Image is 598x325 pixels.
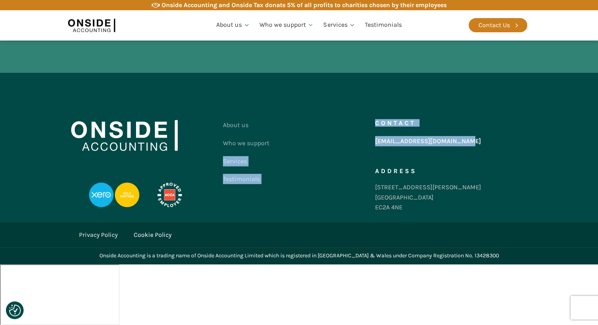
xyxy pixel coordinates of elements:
[375,168,417,174] h5: Address
[375,134,481,148] a: [EMAIL_ADDRESS][DOMAIN_NAME]
[71,120,178,151] img: Onside Accounting
[223,152,269,170] a: Services
[79,230,118,240] a: Privacy Policy
[9,305,21,316] button: Consent Preferences
[469,18,527,32] a: Contact Us
[223,134,269,152] a: Who we support
[223,116,269,134] a: About us
[99,251,499,260] div: Onside Accounting is a trading name of Onside Accounting Limited which is registered in [GEOGRAPH...
[68,16,115,34] img: Onside Accounting
[375,182,481,212] div: [STREET_ADDRESS][PERSON_NAME] [GEOGRAPHIC_DATA] EC2A 4NE
[9,305,21,316] img: Revisit consent button
[147,183,191,208] img: APPROVED-EMPLOYER-PROFESSIONAL-DEVELOPMENT-REVERSED_LOGO
[223,170,269,188] a: Testimonials
[318,12,360,39] a: Services
[360,12,407,39] a: Testimonials
[212,12,255,39] a: About us
[375,120,416,126] h5: Contact
[134,230,171,240] a: Cookie Policy
[255,12,319,39] a: Who we support
[478,20,510,30] div: Contact Us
